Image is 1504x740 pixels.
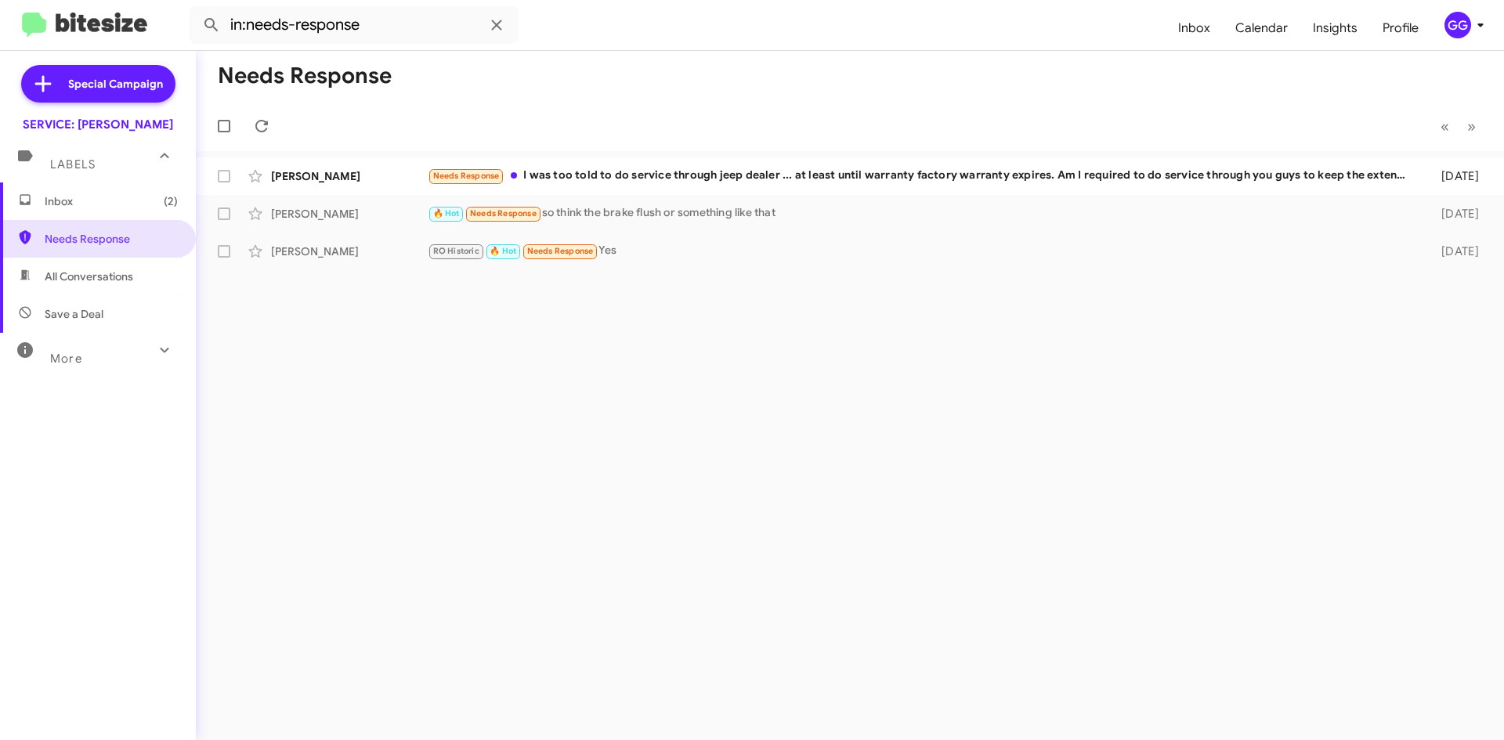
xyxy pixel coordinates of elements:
a: Profile [1370,5,1431,51]
a: Special Campaign [21,65,175,103]
span: Needs Response [470,208,537,218]
span: 🔥 Hot [433,208,460,218]
span: Inbox [45,193,178,209]
a: Inbox [1166,5,1223,51]
div: [DATE] [1416,206,1491,222]
div: [PERSON_NAME] [271,244,428,259]
span: (2) [164,193,178,209]
input: Search [190,6,519,44]
span: Special Campaign [68,76,163,92]
h1: Needs Response [218,63,392,88]
div: SERVICE: [PERSON_NAME] [23,117,173,132]
div: I was too told to do service through jeep dealer ... at least until warranty factory warranty exp... [428,167,1416,185]
span: Save a Deal [45,306,103,322]
span: Needs Response [433,171,500,181]
div: GG [1444,12,1471,38]
span: Needs Response [45,231,178,247]
div: [DATE] [1416,244,1491,259]
div: [DATE] [1416,168,1491,184]
a: Insights [1300,5,1370,51]
span: » [1467,117,1476,136]
button: Next [1458,110,1485,143]
span: Labels [50,157,96,171]
div: [PERSON_NAME] [271,168,428,184]
span: RO Historic [433,246,479,256]
a: Calendar [1223,5,1300,51]
span: More [50,352,82,366]
button: GG [1431,12,1487,38]
span: 🔥 Hot [490,246,516,256]
div: Yes [428,242,1416,260]
div: [PERSON_NAME] [271,206,428,222]
button: Previous [1431,110,1459,143]
span: « [1441,117,1449,136]
span: Needs Response [527,246,594,256]
nav: Page navigation example [1432,110,1485,143]
div: so think the brake flush or something like that [428,204,1416,222]
span: All Conversations [45,269,133,284]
